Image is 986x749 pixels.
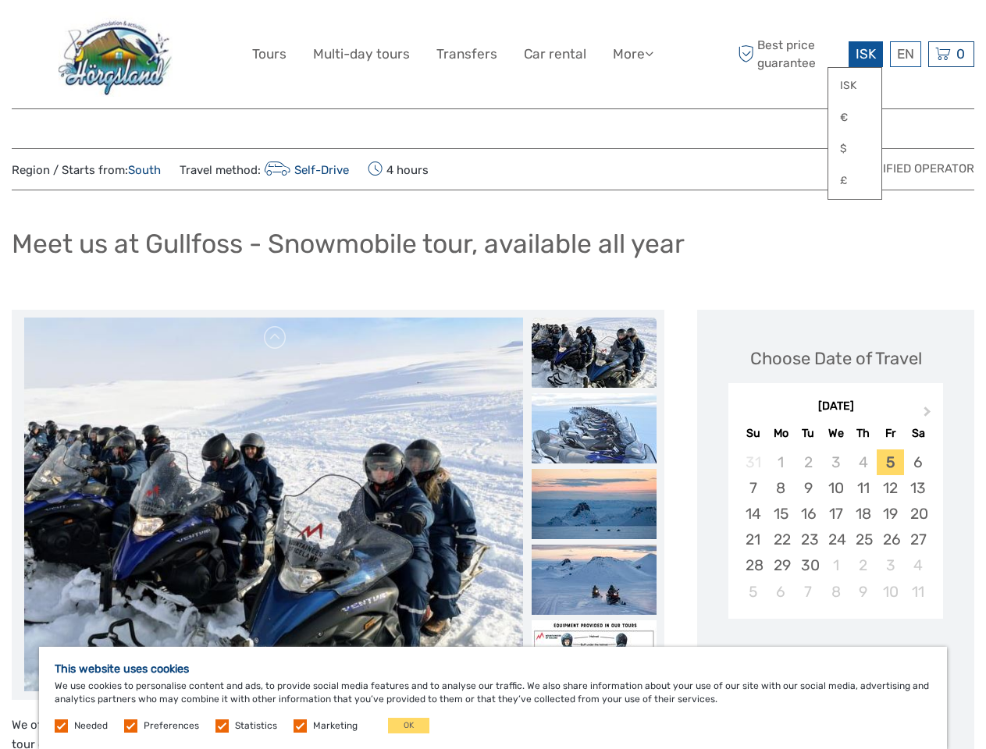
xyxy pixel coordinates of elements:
div: Tu [795,423,822,444]
div: Choose Thursday, September 18th, 2025 [849,501,877,527]
div: Choose Saturday, September 27th, 2025 [904,527,931,552]
div: Choose Friday, September 12th, 2025 [877,475,904,501]
div: Th [849,423,877,444]
div: month 2025-09 [733,449,938,605]
div: Choose Tuesday, October 7th, 2025 [795,579,822,605]
div: Choose Friday, September 5th, 2025 [877,449,904,475]
a: £ [828,167,881,195]
a: South [128,163,161,177]
div: Not available Monday, September 1st, 2025 [767,449,795,475]
img: c2e20eff45dc4971b2cb68c02d4f1ced_slider_thumbnail.jpg [532,545,657,615]
div: Choose Tuesday, September 23rd, 2025 [795,527,822,552]
div: Choose Friday, September 19th, 2025 [877,501,904,527]
div: Choose Sunday, September 21st, 2025 [739,527,767,552]
div: Choose Monday, September 8th, 2025 [767,475,795,501]
div: Choose Tuesday, September 30th, 2025 [795,552,822,578]
div: Choose Sunday, September 14th, 2025 [739,501,767,527]
div: Choose Tuesday, September 16th, 2025 [795,501,822,527]
div: Fr [877,423,904,444]
div: Not available Sunday, August 31st, 2025 [739,449,767,475]
h1: Meet us at Gullfoss - Snowmobile tour, available all year [12,228,685,260]
span: Best price guarantee [734,37,845,71]
div: Choose Monday, September 29th, 2025 [767,552,795,578]
div: Choose Monday, September 15th, 2025 [767,501,795,527]
div: Choose Sunday, September 7th, 2025 [739,475,767,501]
a: Transfers [436,43,497,66]
div: Mo [767,423,795,444]
span: Region / Starts from: [12,162,161,179]
div: Choose Wednesday, September 24th, 2025 [822,527,849,552]
div: Choose Tuesday, September 9th, 2025 [795,475,822,501]
div: Choose Thursday, September 25th, 2025 [849,527,877,552]
span: Verified Operator [860,161,974,177]
div: Choose Saturday, September 13th, 2025 [904,475,931,501]
a: Car rental [524,43,586,66]
div: Su [739,423,767,444]
img: d1103596fe434076894fede8ef681890_main_slider.jpg [24,318,524,692]
div: Choose Thursday, September 11th, 2025 [849,475,877,501]
div: EN [890,41,921,67]
div: We use cookies to personalise content and ads, to provide social media features and to analyse ou... [39,647,947,749]
a: Tours [252,43,287,66]
div: Choose Friday, October 3rd, 2025 [877,552,904,578]
img: 892-9a3b8917-619f-448c-8aa3-b676fe8b87ae_logo_big.jpg [59,12,173,97]
label: Preferences [144,719,199,733]
div: Choose Thursday, October 2nd, 2025 [849,552,877,578]
span: Travel method: [180,158,349,180]
div: Choose Friday, September 26th, 2025 [877,527,904,552]
div: Not available Wednesday, September 3rd, 2025 [822,449,849,475]
span: 0 [954,46,967,62]
div: Choose Sunday, October 5th, 2025 [739,579,767,605]
div: Choose Wednesday, October 8th, 2025 [822,579,849,605]
label: Needed [74,719,108,733]
button: Next Month [917,403,942,428]
a: More [613,43,653,66]
a: $ [828,135,881,163]
p: We're away right now. Please check back later! [22,27,176,40]
div: Choose Wednesday, September 17th, 2025 [822,501,849,527]
div: Choose Monday, September 22nd, 2025 [767,527,795,552]
span: 4 hours [368,158,429,180]
div: Choose Wednesday, October 1st, 2025 [822,552,849,578]
label: Marketing [313,719,358,733]
div: Choose Saturday, October 11th, 2025 [904,579,931,605]
div: Choose Thursday, October 9th, 2025 [849,579,877,605]
img: 159892f02703465eb6f1aca5f83bbc69_slider_thumbnail.jpg [532,469,657,539]
div: We [822,423,849,444]
div: Not available Tuesday, September 2nd, 2025 [795,449,822,475]
div: Choose Monday, October 6th, 2025 [767,579,795,605]
button: OK [388,718,429,733]
button: Open LiveChat chat widget [180,24,198,43]
img: d1103596fe434076894fede8ef681890_slider_thumbnail.jpg [532,318,657,388]
span: ISK [856,46,876,62]
a: Multi-day tours [313,43,410,66]
div: Sa [904,423,931,444]
div: Choose Sunday, September 28th, 2025 [739,552,767,578]
div: Choose Saturday, October 4th, 2025 [904,552,931,578]
a: ISK [828,72,881,100]
a: € [828,104,881,132]
img: a662909e57874bb8a24ac8d14b57afe6_slider_thumbnail.jpg [532,393,657,463]
div: Not available Thursday, September 4th, 2025 [849,449,877,475]
div: Choose Wednesday, September 10th, 2025 [822,475,849,501]
h5: This website uses cookies [55,662,931,676]
img: 0b2dc18640e749cc9db9f0ec22847144_slider_thumbnail.jpeg [532,620,657,690]
div: Choose Saturday, September 20th, 2025 [904,501,931,527]
div: Choose Date of Travel [750,346,922,371]
div: Choose Saturday, September 6th, 2025 [904,449,931,475]
a: Self-Drive [261,163,349,177]
label: Statistics [235,719,277,733]
div: Choose Friday, October 10th, 2025 [877,579,904,605]
div: [DATE] [728,399,943,415]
